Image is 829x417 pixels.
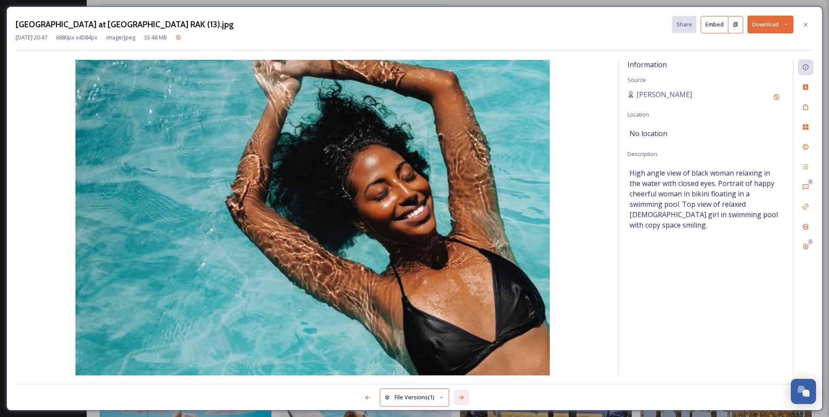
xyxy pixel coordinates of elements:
img: 1b34f128-21d1-4604-80de-1d593ee7a756.jpg [16,60,610,375]
span: No location [630,128,667,139]
h3: [GEOGRAPHIC_DATA] at [GEOGRAPHIC_DATA] RAK (13).jpg [16,18,234,31]
div: 0 [807,179,813,185]
span: Source [627,76,646,84]
button: Download [747,16,793,33]
button: Embed [701,16,728,33]
span: High angle view of black woman relaxing in the water with closed eyes. Portrait of happy cheerful... [630,168,782,230]
span: Description [627,150,657,158]
button: Share [672,16,696,33]
div: 0 [807,239,813,245]
button: File Versions(1) [380,388,449,406]
span: 6880 px x 4584 px [56,33,98,42]
span: Location [627,111,649,118]
span: 33.48 MB [144,33,167,42]
span: [DATE] 20:47 [16,33,47,42]
span: image/jpeg [106,33,135,42]
button: Open Chat [791,379,816,404]
span: [PERSON_NAME] [636,89,692,100]
span: Information [627,60,667,69]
